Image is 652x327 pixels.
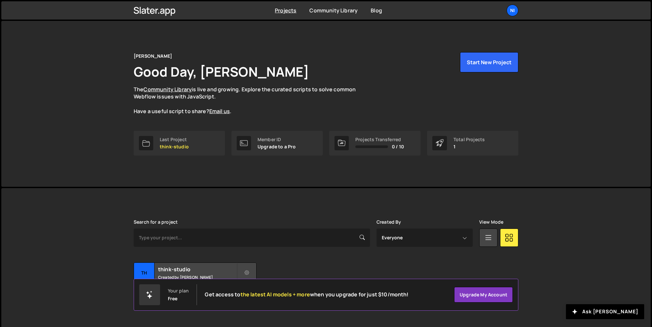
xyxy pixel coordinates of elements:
span: the latest AI models + more [241,291,310,298]
a: Ni [507,5,518,16]
a: Email us [209,108,230,115]
div: Free [168,296,178,301]
button: Ask [PERSON_NAME] [566,304,644,319]
div: Last Project [160,137,189,142]
h2: think-studio [158,266,237,273]
a: Community Library [309,7,358,14]
div: Member ID [258,137,296,142]
button: Start New Project [460,52,518,72]
label: Created By [377,219,401,225]
div: th [134,263,155,283]
a: Projects [275,7,296,14]
label: View Mode [479,219,503,225]
small: Created by [PERSON_NAME] [158,275,237,280]
a: Upgrade my account [454,287,513,303]
label: Search for a project [134,219,178,225]
a: Community Library [143,86,192,93]
h1: Good Day, [PERSON_NAME] [134,63,309,81]
div: Projects Transferred [355,137,404,142]
a: Blog [371,7,382,14]
p: think-studio [160,144,189,149]
p: Upgrade to a Pro [258,144,296,149]
div: Your plan [168,288,189,293]
h2: Get access to when you upgrade for just $10/month! [205,291,408,298]
p: 1 [453,144,485,149]
div: Total Projects [453,137,485,142]
a: th think-studio Created by [PERSON_NAME] 2 pages, last updated by [PERSON_NAME] about 7 hours ago [134,262,257,303]
div: [PERSON_NAME] [134,52,172,60]
p: The is live and growing. Explore the curated scripts to solve common Webflow issues with JavaScri... [134,86,368,115]
input: Type your project... [134,229,370,247]
span: 0 / 10 [392,144,404,149]
a: Last Project think-studio [134,131,225,156]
